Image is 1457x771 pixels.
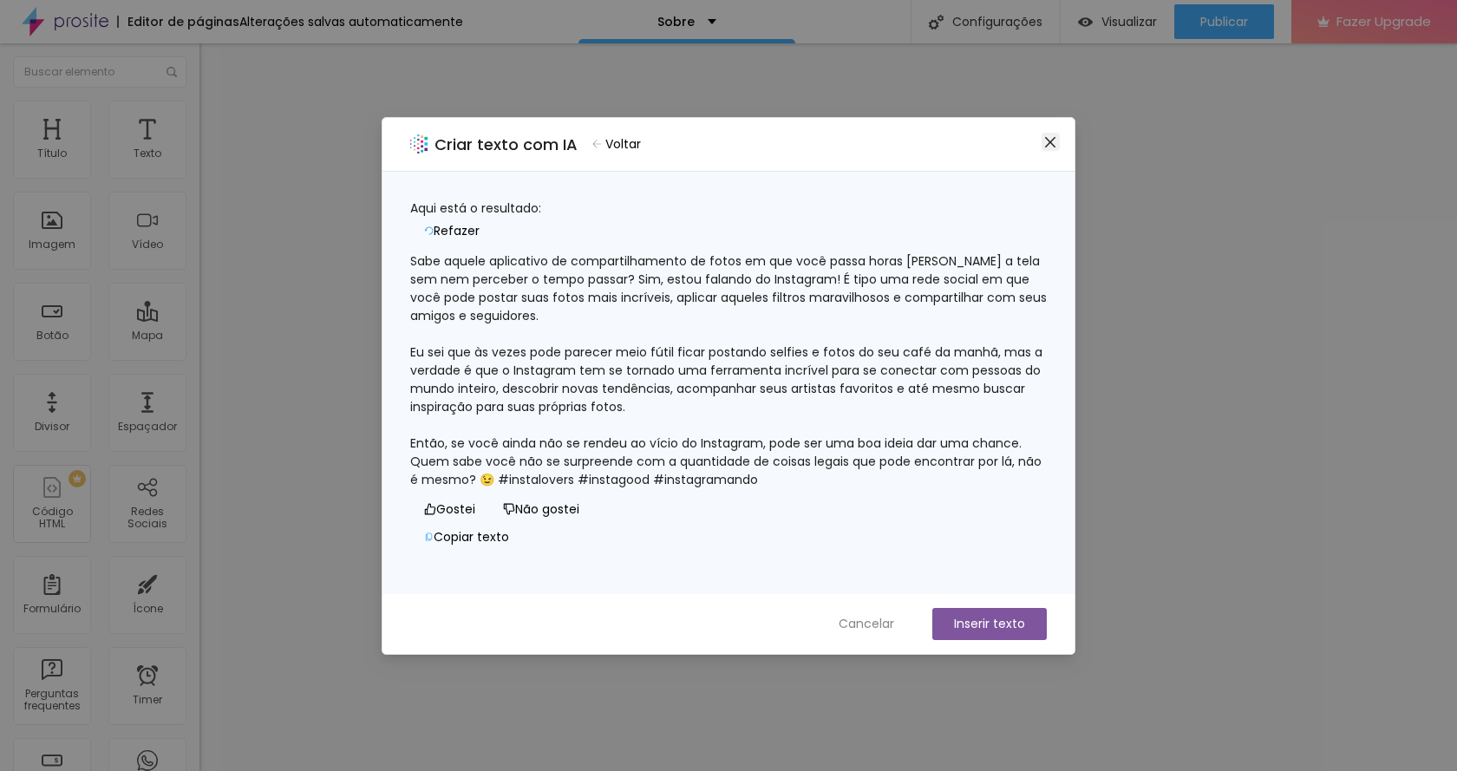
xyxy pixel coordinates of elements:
button: Não gostei [489,496,593,524]
button: Gostei [410,496,489,524]
span: close [1043,135,1057,149]
h2: Criar texto com IA [434,133,578,156]
span: Refazer [434,222,480,240]
button: Inserir texto [932,608,1047,640]
span: like [424,503,436,515]
span: Cancelar [839,615,894,633]
button: Close [1042,133,1060,151]
span: dislike [503,503,515,515]
span: Voltar [605,135,641,154]
div: Sabe aquele aplicativo de compartilhamento de fotos em que você passa horas [PERSON_NAME] a tela ... [410,252,1047,489]
div: Aqui está o resultado: [410,199,1047,218]
button: Refazer [410,218,493,245]
button: Cancelar [821,608,911,640]
button: Voltar [585,132,649,157]
button: Copiar texto [410,524,523,552]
